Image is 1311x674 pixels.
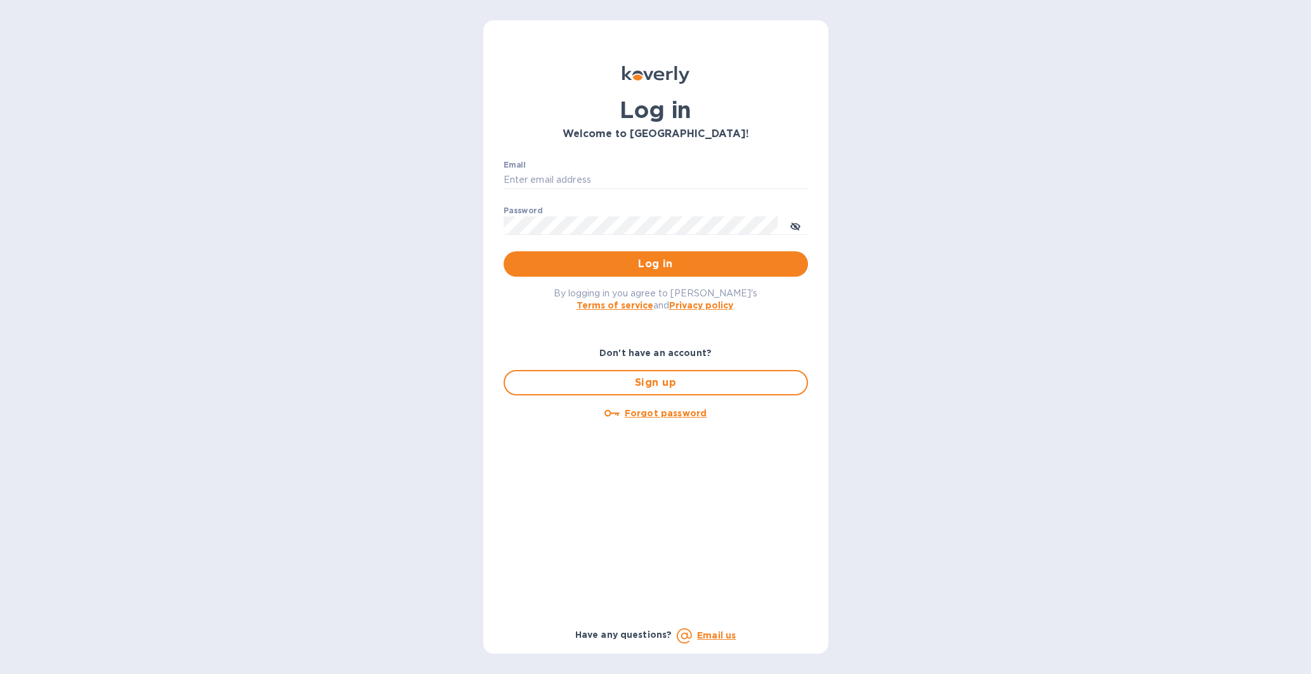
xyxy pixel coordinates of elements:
[554,288,757,310] span: By logging in you agree to [PERSON_NAME]'s and .
[504,171,808,190] input: Enter email address
[515,375,797,390] span: Sign up
[625,408,707,418] u: Forgot password
[697,630,736,640] a: Email us
[504,128,808,140] h3: Welcome to [GEOGRAPHIC_DATA]!
[504,207,542,215] label: Password
[504,161,526,169] label: Email
[622,66,689,84] img: Koverly
[577,300,653,310] a: Terms of service
[669,300,733,310] a: Privacy policy
[504,96,808,123] h1: Log in
[504,251,808,277] button: Log in
[783,213,808,238] button: toggle password visibility
[575,630,672,640] b: Have any questions?
[514,256,798,272] span: Log in
[504,370,808,395] button: Sign up
[599,348,712,358] b: Don't have an account?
